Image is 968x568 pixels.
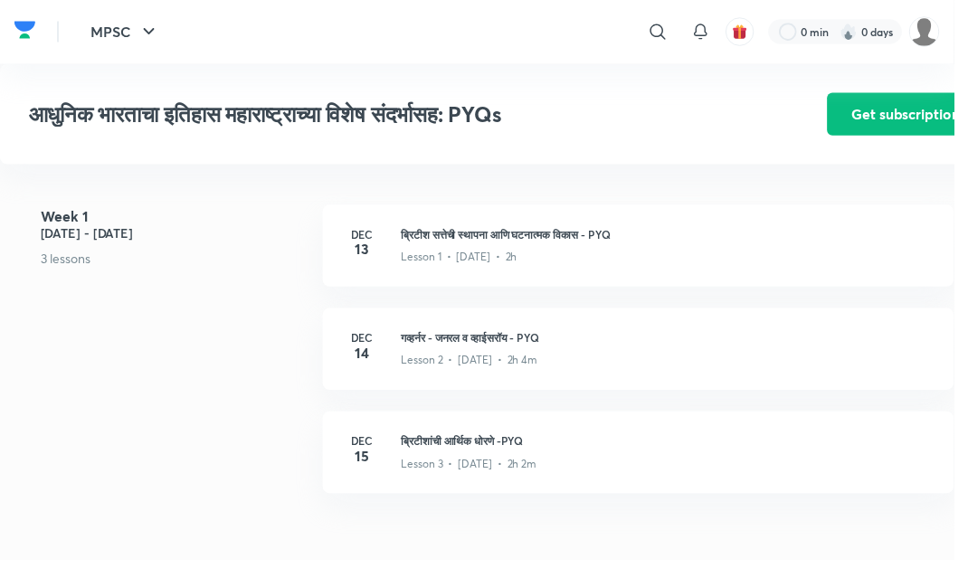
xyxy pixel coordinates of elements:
button: avatar [736,18,765,47]
button: MPSC [81,14,173,51]
h3: आधुनिक भारताचा इतिहास महाराष्ट्राच्या विशेष संदर्भासह: PYQs [29,103,737,129]
h5: [DATE] - [DATE] [41,227,313,246]
h4: 14 [349,351,385,365]
p: Lesson 1 • [DATE] • 2h [407,253,525,270]
h6: Dec [349,335,385,351]
img: streak [852,24,870,42]
h3: ब्रिटीश सत्तेची स्थापना आणि घटनात्मक विकास - PYQ [407,230,946,246]
a: Company Logo [14,17,36,49]
p: Lesson 3 • [DATE] • 2h 2m [407,463,545,479]
h3: गव्हर्नर - जनरल व व्हाईसरॉय - PYQ [407,335,946,351]
a: Dec14गव्हर्नर - जनरल व व्हाईसरॉय - PYQLesson 2 • [DATE] • 2h 4m [327,313,968,418]
h6: Dec [349,230,385,246]
a: Dec13ब्रिटीश सत्तेची स्थापना आणि घटनात्मक विकास - PYQLesson 1 • [DATE] • 2h [327,208,968,313]
h4: 13 [349,246,385,260]
p: Lesson 2 • [DATE] • 2h 4m [407,358,546,374]
img: Company Logo [14,17,36,44]
h3: ब्रिटीशांची आर्थिक धोरणे -PYQ [407,440,946,456]
h4: 15 [349,456,385,470]
h6: Dec [349,440,385,456]
p: 3 lessons [41,253,313,272]
a: Dec15ब्रिटीशांची आर्थिक धोरणे -PYQLesson 3 • [DATE] • 2h 2m [327,418,968,523]
img: Rajesh Rathod [923,17,954,48]
img: avatar [743,24,759,41]
h4: Week 1 [41,213,313,227]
